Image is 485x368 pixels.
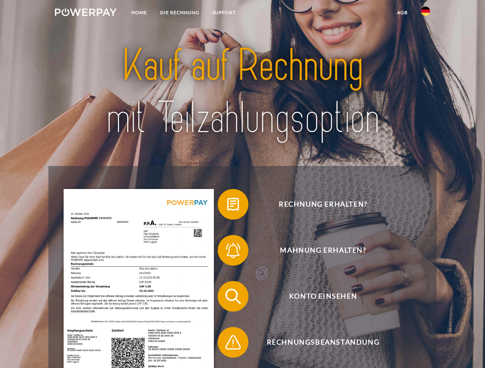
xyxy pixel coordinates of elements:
a: agb [391,6,414,20]
button: Mahnung erhalten? [218,235,417,266]
a: SUPPORT [206,6,242,20]
span: Konto einsehen [229,281,417,312]
span: Rechnung erhalten? [229,189,417,220]
iframe: Button to launch messaging window [454,337,479,362]
img: qb_warning.svg [223,333,243,352]
img: qb_bill.svg [223,195,243,214]
button: Rechnung erhalten? [218,189,417,220]
img: qb_search.svg [223,287,243,306]
a: Home [125,6,154,20]
button: Konto einsehen [218,281,417,312]
img: de [421,7,430,16]
img: logo-powerpay-white.svg [55,8,117,16]
button: Rechnungsbeanstandung [218,327,417,358]
img: qb_bell.svg [223,241,243,260]
a: DIE RECHNUNG [154,6,206,20]
span: Mahnung erhalten? [229,235,417,266]
span: Rechnungsbeanstandung [229,327,417,358]
img: title-powerpay_de.svg [73,37,412,147]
